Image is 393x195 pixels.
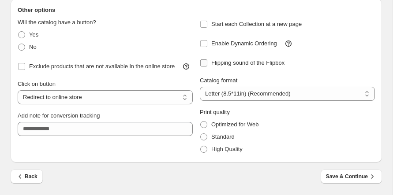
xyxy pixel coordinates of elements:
button: Save & Continue [321,169,382,184]
span: Standard [211,133,235,140]
button: Back [11,169,43,184]
h2: Other options [18,6,375,15]
span: Catalog format [200,77,237,84]
span: High Quality [211,146,243,152]
span: Back [16,172,37,181]
span: Flipping sound of the Flipbox [211,59,284,66]
span: Add note for conversion tracking [18,112,100,119]
span: Enable Dynamic Ordering [211,40,277,47]
span: Will the catalog have a button? [18,19,96,26]
span: Yes [29,31,38,38]
span: Exclude products that are not available in the online store [29,63,175,70]
span: Save & Continue [326,172,377,181]
span: Click on button [18,81,56,87]
span: Optimized for Web [211,121,258,128]
span: Print quality [200,109,230,115]
span: No [29,44,37,50]
span: Start each Collection at a new page [211,21,302,27]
